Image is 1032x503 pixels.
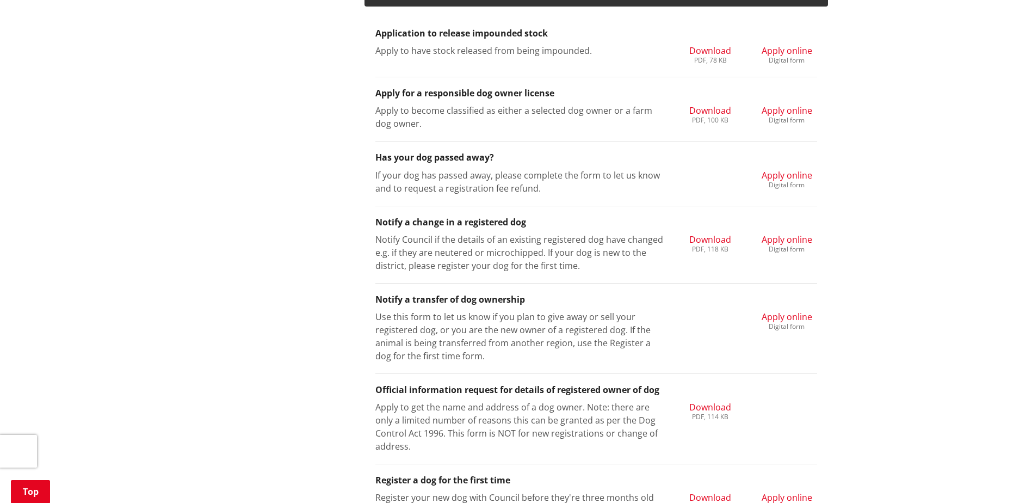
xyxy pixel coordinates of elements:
a: Download PDF, 100 KB [689,104,731,124]
span: Download [689,401,731,413]
div: Digital form [762,57,812,64]
a: Apply online Digital form [762,44,812,64]
div: PDF, 78 KB [689,57,731,64]
h3: Notify a transfer of dog ownership [375,295,817,305]
iframe: Messenger Launcher [982,457,1021,496]
a: Apply online Digital form [762,104,812,124]
a: Download PDF, 78 KB [689,44,731,64]
div: Digital form [762,323,812,330]
span: Apply online [762,105,812,116]
span: Apply online [762,45,812,57]
a: Apply online Digital form [762,169,812,188]
div: Digital form [762,117,812,124]
a: Apply online Digital form [762,310,812,330]
a: Download PDF, 118 KB [689,233,731,253]
h3: Official information request for details of registered owner of dog [375,385,817,395]
h3: Notify a change in a registered dog [375,217,817,228]
span: Download [689,105,731,116]
span: Apply online [762,234,812,246]
div: Digital form [762,246,812,253]
p: Apply to get the name and address of a dog owner. Note: there are only a limited number of reason... [375,401,664,453]
span: Download [689,234,731,246]
span: Download [689,45,731,57]
div: Digital form [762,182,812,188]
p: Apply to become classified as either a selected dog owner or a farm dog owner. [375,104,664,130]
p: Apply to have stock released from being impounded. [375,44,664,57]
div: PDF, 118 KB [689,246,731,253]
h3: Apply for a responsible dog owner license [375,88,817,99]
span: Apply online [762,169,812,181]
p: If your dog has passed away, please complete the form to let us know and to request a registratio... [375,169,664,195]
div: PDF, 100 KB [689,117,731,124]
p: Notify Council if the details of an existing registered dog have changed e.g. if they are neutere... [375,233,664,272]
p: Use this form to let us know if you plan to give away or sell your registered dog, or you are the... [375,310,664,363]
a: Top [11,480,50,503]
span: Apply online [762,311,812,323]
h3: Has your dog passed away? [375,152,817,163]
div: PDF, 114 KB [689,414,731,420]
a: Apply online Digital form [762,233,812,253]
h3: Register a dog for the first time [375,475,817,486]
a: Download PDF, 114 KB [689,401,731,420]
h3: Application to release impounded stock [375,28,817,39]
